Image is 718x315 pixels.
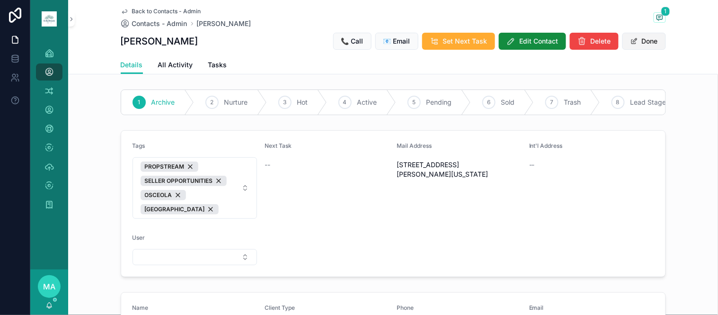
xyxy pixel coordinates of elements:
[133,157,257,219] button: Select Button
[121,35,198,48] h1: [PERSON_NAME]
[499,33,566,50] button: Edit Contact
[283,99,286,106] span: 3
[132,19,187,28] span: Contacts - Admin
[630,98,666,107] span: Lead Stage
[520,36,558,46] span: Edit Contact
[141,176,227,186] button: Unselect 748
[138,99,140,106] span: 1
[343,99,347,106] span: 4
[208,56,227,75] a: Tasks
[412,99,416,106] span: 5
[121,19,187,28] a: Contacts - Admin
[487,99,490,106] span: 6
[133,304,149,311] span: Name
[397,142,432,149] span: Mail Address
[529,160,535,170] span: --
[397,160,522,179] span: [STREET_ADDRESS][PERSON_NAME][US_STATE]
[529,142,563,149] span: Int'l Address
[224,98,248,107] span: Nurture
[654,12,666,24] button: 1
[333,33,372,50] button: 📞 Call
[622,33,666,50] button: Done
[265,142,292,149] span: Next Task
[616,99,620,106] span: 8
[529,304,544,311] span: Email
[158,60,193,70] span: All Activity
[132,8,201,15] span: Back to Contacts - Admin
[265,160,270,170] span: --
[42,11,57,27] img: App logo
[297,98,308,107] span: Hot
[133,142,145,149] span: Tags
[426,98,452,107] span: Pending
[443,36,488,46] span: Set Next Task
[141,204,219,215] button: Unselect 824
[357,98,377,107] span: Active
[397,304,414,311] span: Phone
[197,19,251,28] a: [PERSON_NAME]
[121,56,143,74] a: Details
[591,36,611,46] span: Delete
[43,281,55,292] span: MA
[145,177,213,185] span: SELLER OPPORTUNITIES
[133,234,145,241] span: User
[265,304,295,311] span: Client Type
[661,7,670,16] span: 1
[141,162,198,172] button: Unselect 981
[383,36,410,46] span: 📧 Email
[151,98,175,107] span: Archive
[422,33,495,50] button: Set Next Task
[145,163,185,171] span: PROPSTREAM
[210,99,213,106] span: 2
[208,60,227,70] span: Tasks
[158,56,193,75] a: All Activity
[121,60,143,70] span: Details
[501,98,515,107] span: Sold
[341,36,363,46] span: 📞 Call
[133,249,257,265] button: Select Button
[550,99,553,106] span: 7
[375,33,418,50] button: 📧 Email
[145,191,172,199] span: OSCEOLA
[30,38,68,225] div: scrollable content
[121,8,201,15] a: Back to Contacts - Admin
[141,190,186,200] button: Unselect 949
[145,206,205,213] span: [GEOGRAPHIC_DATA]
[564,98,581,107] span: Trash
[570,33,619,50] button: Delete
